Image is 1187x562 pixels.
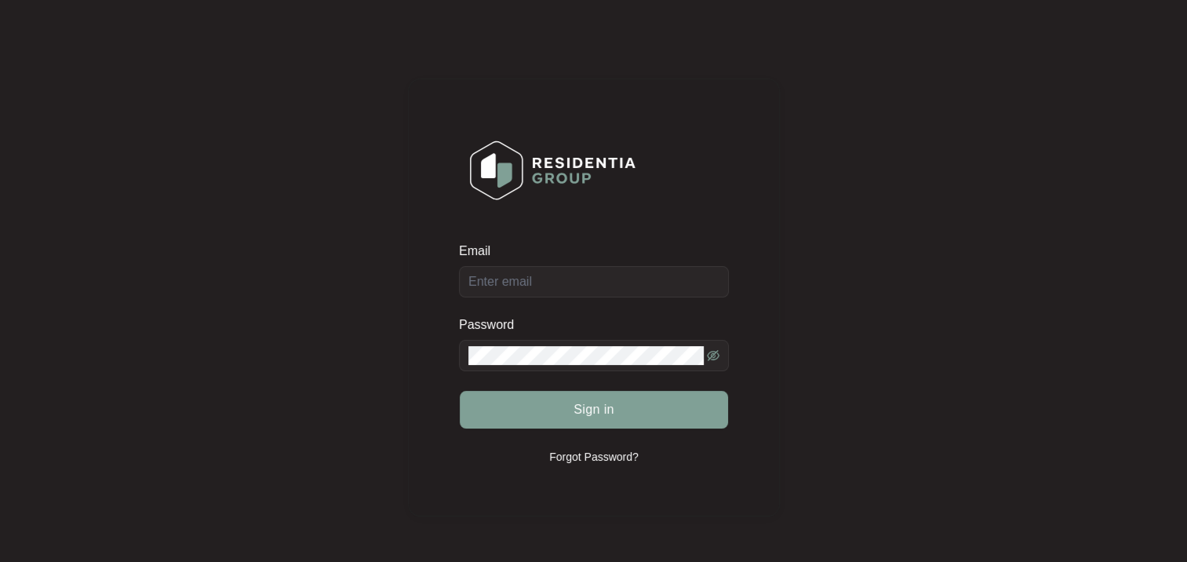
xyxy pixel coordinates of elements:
[460,391,728,429] button: Sign in
[459,243,501,259] label: Email
[573,400,614,419] span: Sign in
[549,449,639,465] p: Forgot Password?
[459,266,729,297] input: Email
[468,346,704,365] input: Password
[707,349,719,362] span: eye-invisible
[459,317,526,333] label: Password
[460,130,646,210] img: Login Logo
